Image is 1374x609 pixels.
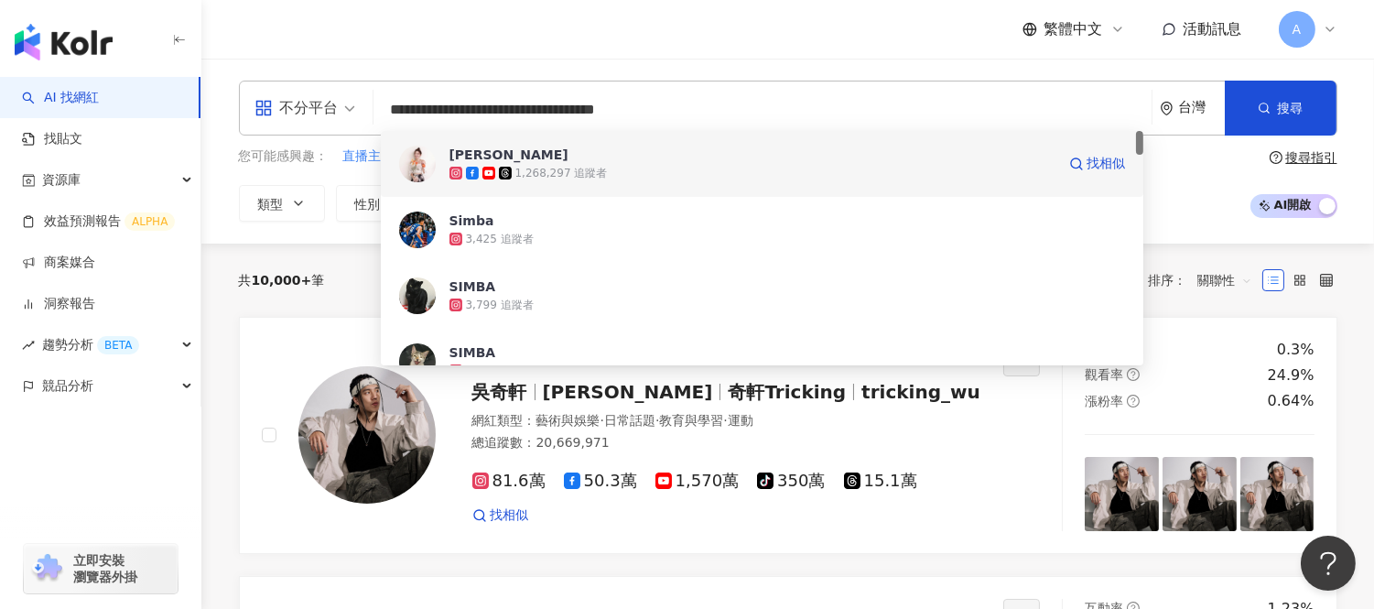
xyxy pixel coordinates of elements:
span: [PERSON_NAME] [543,381,713,403]
span: question-circle [1127,368,1140,381]
div: 共 筆 [239,273,325,288]
a: 找貼文 [22,130,82,148]
span: 您可能感興趣： [239,147,329,166]
iframe: Help Scout Beacon - Open [1301,536,1356,591]
div: 24.9% [1268,365,1314,386]
img: KOL Avatar [399,277,436,314]
span: 活動訊息 [1184,20,1242,38]
span: 15.1萬 [844,472,917,491]
img: KOL Avatar [399,343,436,380]
button: 性別 [336,185,422,222]
span: 藝術與娛樂 [536,413,600,428]
div: 0.3% [1277,340,1314,360]
div: 總追蹤數 ： 20,669,971 [472,434,982,452]
span: · [723,413,727,428]
a: 商案媒合 [22,254,95,272]
div: 1,319 追蹤者 [466,364,534,379]
span: 10,000+ [252,273,312,288]
span: 奇軒Tricking [728,381,846,403]
a: 找相似 [1069,146,1126,182]
img: KOL Avatar [298,366,436,504]
span: 找相似 [1087,155,1126,173]
a: 效益預測報告ALPHA [22,212,175,231]
button: 搜尋 [1225,81,1336,136]
span: 81.6萬 [472,472,546,491]
div: 0.64% [1268,391,1314,411]
span: question-circle [1270,151,1282,164]
span: 關聯性 [1197,266,1252,295]
div: SIMBA [449,277,496,296]
img: post-image [1163,457,1237,531]
span: appstore [254,99,273,117]
span: question-circle [1127,395,1140,408]
span: environment [1160,102,1174,115]
span: 資源庫 [42,159,81,201]
a: 洞察報告 [22,295,95,313]
span: 趨勢分析 [42,324,139,365]
img: KOL Avatar [399,212,436,248]
div: [PERSON_NAME] [449,146,568,164]
span: 性別 [355,197,381,212]
span: 50.3萬 [564,472,637,491]
button: 類型 [239,185,325,222]
span: rise [22,339,35,352]
span: tricking_wu [861,381,980,403]
span: 日常話題 [604,413,655,428]
span: 觀看率 [1085,367,1123,382]
img: post-image [1240,457,1314,531]
span: 350萬 [757,472,825,491]
a: 找相似 [472,506,529,525]
span: 找相似 [491,506,529,525]
button: 直播主 [342,147,383,167]
div: Simba [449,212,494,230]
span: 立即安裝 瀏覽器外掛 [73,552,137,585]
img: KOL Avatar [399,146,436,182]
span: 教育與學習 [659,413,723,428]
img: logo [15,24,113,60]
div: 不分平台 [254,93,339,123]
div: 1,268,297 追蹤者 [515,166,608,181]
span: 1,570萬 [655,472,740,491]
a: chrome extension立即安裝 瀏覽器外掛 [24,544,178,593]
div: 排序： [1149,266,1262,295]
div: 3,799 追蹤者 [466,298,534,313]
span: 運動 [728,413,753,428]
span: 吳奇軒 [472,381,527,403]
div: 3,425 追蹤者 [466,232,534,247]
span: 繁體中文 [1044,19,1103,39]
span: · [600,413,604,428]
div: 網紅類型 ： [472,412,982,430]
div: 台灣 [1179,100,1225,115]
span: · [655,413,659,428]
span: 直播主 [343,147,382,166]
div: BETA [97,336,139,354]
div: SIMBA [449,343,496,362]
span: 競品分析 [42,365,93,407]
a: searchAI 找網紅 [22,89,99,107]
div: 搜尋指引 [1286,150,1337,165]
img: chrome extension [29,554,65,583]
span: 類型 [258,197,284,212]
a: KOL Avatar吳奇軒[PERSON_NAME]奇軒Trickingtricking_wu網紅類型：藝術與娛樂·日常話題·教育與學習·運動總追蹤數：20,669,97181.6萬50.3萬1... [239,317,1337,554]
span: 漲粉率 [1085,394,1123,408]
span: 搜尋 [1278,101,1304,115]
span: A [1293,19,1302,39]
img: post-image [1085,457,1159,531]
